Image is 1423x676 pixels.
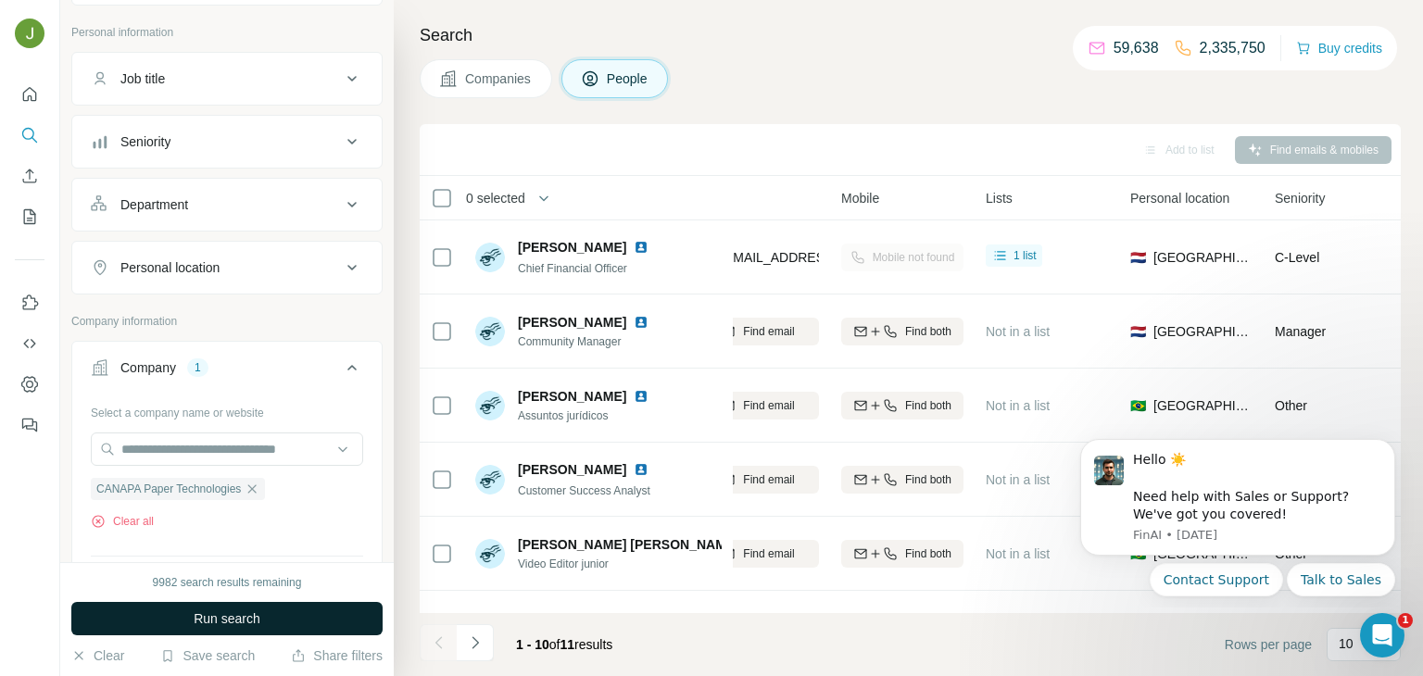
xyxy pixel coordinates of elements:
img: LinkedIn logo [634,240,649,255]
span: Find both [905,471,951,488]
img: Avatar [475,243,505,272]
span: Not in a list [986,472,1050,487]
img: Avatar [475,539,505,569]
button: Find both [841,466,963,494]
span: of [549,637,560,652]
span: Community Manager [518,333,656,350]
span: [PERSON_NAME] [518,609,626,628]
button: Clear all [91,513,154,530]
img: LinkedIn logo [634,462,649,477]
button: Find email [697,318,819,345]
button: Dashboard [15,368,44,401]
div: Company [120,358,176,377]
span: Find email [743,397,794,414]
span: Seniority [1275,189,1325,207]
button: Buy credits [1296,35,1382,61]
span: results [516,637,612,652]
button: Find email [697,466,819,494]
span: [GEOGRAPHIC_DATA] [1153,322,1253,341]
div: Seniority [120,132,170,151]
iframe: Intercom notifications message [1052,423,1423,607]
img: Avatar [475,391,505,420]
span: People [607,69,649,88]
button: Company1 [72,345,382,397]
span: [GEOGRAPHIC_DATA] [1153,248,1253,267]
span: 1 - 10 [516,637,549,652]
p: 59,638 [1114,37,1159,59]
span: 1 list [1014,247,1037,264]
button: Navigate to next page [457,624,494,661]
span: 0 selected [466,189,525,207]
img: LinkedIn logo [634,315,649,330]
span: [PERSON_NAME] [518,460,626,479]
img: Avatar [475,465,505,494]
span: Customer Success Analyst [518,484,650,497]
span: Other [1275,398,1307,413]
span: CANAPA Paper Technologies [96,481,241,497]
button: Feedback [15,408,44,442]
span: 11 [560,637,575,652]
div: Job title [120,69,165,88]
span: Lists [986,189,1013,207]
div: Personal location [120,258,220,277]
span: Companies [465,69,533,88]
button: Use Surfe API [15,327,44,360]
span: [PERSON_NAME] [518,387,626,406]
span: Not in a list [986,546,1050,561]
button: Search [15,119,44,152]
button: Department [72,182,382,227]
button: Find email [697,392,819,419]
span: C-Level [1275,250,1319,265]
span: 🇳🇱 [1130,322,1146,341]
span: Run search [194,609,260,628]
button: Seniority [72,119,382,164]
p: Personal information [71,24,383,41]
span: [PERSON_NAME] [518,238,626,257]
iframe: Intercom live chat [1360,613,1404,657]
div: 1 [187,359,208,376]
button: My lists [15,200,44,233]
button: Personal location [72,245,382,290]
span: Not in a list [986,324,1050,339]
button: Use Surfe on LinkedIn [15,286,44,319]
span: Manager [1275,324,1326,339]
span: 1 [1398,613,1413,628]
button: Find both [841,318,963,345]
p: 2,335,750 [1200,37,1266,59]
button: Find both [841,392,963,419]
button: Save search [160,646,255,665]
span: Find email [743,471,794,488]
p: Company information [71,313,383,330]
button: Enrich CSV [15,159,44,193]
span: Mobile [841,189,879,207]
button: Job title [72,56,382,101]
span: Find both [905,323,951,340]
img: Avatar [475,317,505,346]
button: Find both [841,540,963,568]
span: Chief Financial Officer [518,262,627,275]
div: 9982 search results remaining [153,574,302,591]
span: 🇧🇷 [1130,396,1146,415]
span: [PERSON_NAME] [518,313,626,332]
img: LinkedIn logo [634,611,649,626]
img: Avatar [475,613,505,643]
button: Quick start [15,78,44,111]
button: Find email [697,540,819,568]
span: Find email [743,323,794,340]
span: Rows per page [1225,635,1312,654]
span: Personal location [1130,189,1229,207]
span: Find both [905,545,951,562]
span: Assuntos jurídicos [518,407,656,424]
div: Department [120,195,188,214]
img: Avatar [15,19,44,48]
span: Find both [905,397,951,414]
button: Share filters [291,646,383,665]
